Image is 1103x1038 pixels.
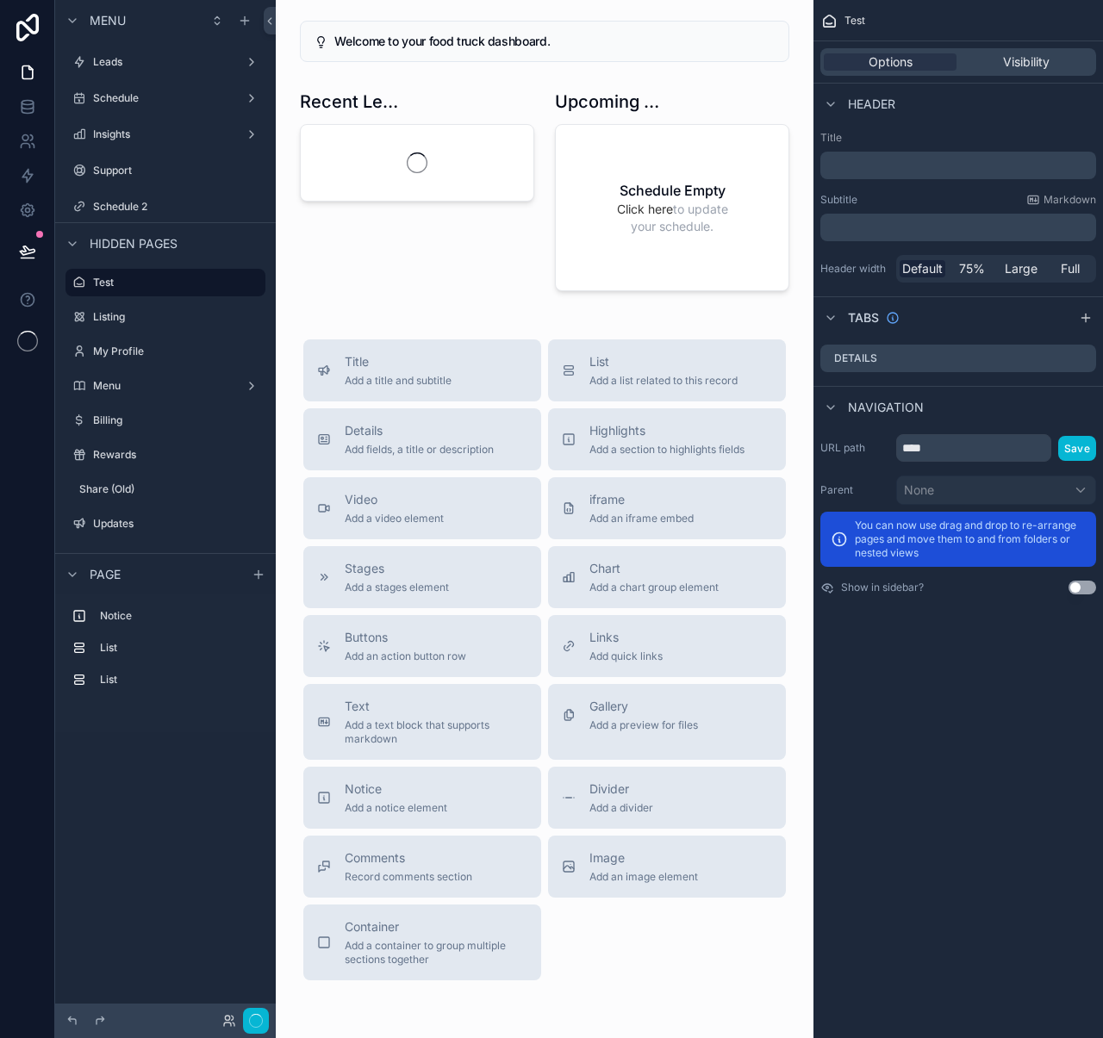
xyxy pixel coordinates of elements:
[896,475,1096,505] button: None
[820,152,1096,179] div: scrollable content
[345,849,472,867] span: Comments
[65,338,265,365] a: My Profile
[65,84,265,112] a: Schedule
[902,260,943,277] span: Default
[589,780,653,798] span: Divider
[1026,193,1096,207] a: Markdown
[820,441,889,455] label: URL path
[834,351,877,365] label: Details
[303,836,541,898] button: CommentsRecord comments section
[589,374,738,388] span: Add a list related to this record
[93,276,255,289] label: Test
[548,684,786,760] button: GalleryAdd a preview for files
[303,477,541,539] button: VideoAdd a video element
[345,353,452,370] span: Title
[589,581,719,594] span: Add a chart group element
[848,309,879,326] span: Tabs
[589,801,653,815] span: Add a divider
[589,849,698,867] span: Image
[820,131,1096,145] label: Title
[93,517,262,531] label: Updates
[93,345,262,358] label: My Profile
[848,96,895,113] span: Header
[548,546,786,608] button: ChartAdd a chart group element
[548,767,786,829] button: DividerAdd a divider
[90,12,126,29] span: Menu
[345,629,466,646] span: Buttons
[855,519,1086,560] p: You can now use drag and drop to re-arrange pages and move them to and from folders or nested views
[100,641,259,655] label: List
[93,379,238,393] label: Menu
[820,262,889,276] label: Header width
[589,629,663,646] span: Links
[345,939,527,967] span: Add a container to group multiple sections together
[820,214,1096,241] div: scrollable content
[65,475,265,503] a: Share (Old)
[589,650,663,663] span: Add quick links
[65,510,265,538] a: Updates
[345,918,527,935] span: Container
[589,443,745,457] span: Add a section to highlights fields
[79,482,262,496] label: Share (Old)
[65,48,265,76] a: Leads
[589,512,694,525] span: Add an iframe embed
[904,482,934,499] span: None
[548,477,786,539] button: iframeAdd an iframe embed
[345,512,444,525] span: Add a video element
[589,560,719,577] span: Chart
[820,193,857,207] label: Subtitle
[345,581,449,594] span: Add a stages element
[1061,260,1080,277] span: Full
[345,718,527,746] span: Add a text block that supports markdown
[93,91,238,105] label: Schedule
[1044,193,1096,207] span: Markdown
[303,615,541,677] button: ButtonsAdd an action button row
[345,698,527,715] span: Text
[93,164,262,177] label: Support
[65,441,265,469] a: Rewards
[345,422,494,439] span: Details
[869,53,913,71] span: Options
[848,399,924,416] span: Navigation
[100,609,259,623] label: Notice
[303,408,541,470] button: DetailsAdd fields, a title or description
[303,546,541,608] button: StagesAdd a stages element
[959,260,985,277] span: 75%
[1003,53,1050,71] span: Visibility
[345,491,444,508] span: Video
[589,870,698,884] span: Add an image element
[55,594,276,711] div: scrollable content
[345,780,447,798] span: Notice
[589,491,694,508] span: iframe
[841,581,924,594] label: Show in sidebar?
[303,339,541,401] button: TitleAdd a title and subtitle
[345,560,449,577] span: Stages
[548,339,786,401] button: ListAdd a list related to this record
[345,801,447,815] span: Add a notice element
[345,870,472,884] span: Record comments section
[303,904,541,980] button: ContainerAdd a container to group multiple sections together
[90,566,121,583] span: Page
[548,836,786,898] button: ImageAdd an image element
[844,14,865,28] span: Test
[90,235,178,252] span: Hidden pages
[93,413,262,427] label: Billing
[303,767,541,829] button: NoticeAdd a notice element
[65,157,265,184] a: Support
[303,684,541,760] button: TextAdd a text block that supports markdown
[548,615,786,677] button: LinksAdd quick links
[93,310,262,324] label: Listing
[820,483,889,497] label: Parent
[100,673,259,687] label: List
[589,698,698,715] span: Gallery
[589,422,745,439] span: Highlights
[65,407,265,434] a: Billing
[345,374,452,388] span: Add a title and subtitle
[65,269,265,296] a: Test
[93,200,262,214] label: Schedule 2
[93,55,238,69] label: Leads
[93,448,262,462] label: Rewards
[548,408,786,470] button: HighlightsAdd a section to highlights fields
[1058,436,1096,461] button: Save
[1005,260,1038,277] span: Large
